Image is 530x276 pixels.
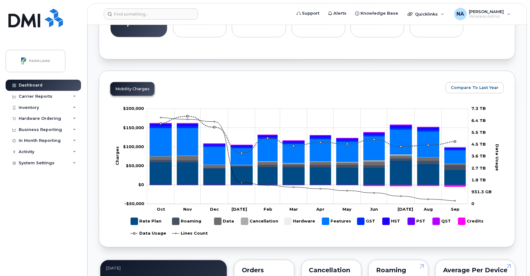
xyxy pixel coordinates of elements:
tspan: 1.8 TB [471,177,486,182]
tspan: [DATE] [232,207,247,212]
g: Features [322,215,351,227]
span: Support [302,10,319,16]
tspan: $200,000 [123,106,144,111]
tspan: Dec [210,207,219,212]
div: Cancellation [309,268,354,273]
tspan: 2.7 TB [471,166,486,171]
span: Knowledge Base [360,10,398,16]
tspan: [DATE] [398,207,413,212]
g: Data [214,215,235,227]
div: Roaming [376,268,421,273]
g: PST [408,215,426,227]
tspan: Oct [157,207,165,212]
div: Orders [242,268,286,273]
a: Alerts [324,7,351,20]
g: Chart [114,106,504,240]
g: Credits [150,185,466,187]
tspan: Sep [451,207,460,212]
g: $0 [123,125,144,130]
g: HST [150,124,466,149]
tspan: 3.6 TB [471,154,486,159]
input: Find something... [104,8,198,20]
tspan: $150,000 [123,125,144,130]
g: $0 [126,163,144,168]
tspan: Data Usage [495,144,500,171]
tspan: 6.4 TB [471,118,486,123]
span: Quicklinks [415,12,438,16]
g: Rate Plan [150,161,466,185]
tspan: 4.5 TB [471,142,486,147]
div: Nahid Anjum [450,8,515,20]
tspan: -$50,000 [124,201,144,206]
div: September 2025 [106,266,221,271]
g: $0 [123,106,144,111]
g: Legend [131,215,484,240]
g: QST [432,215,452,227]
tspan: Apr [316,207,324,212]
g: HST [382,215,401,227]
tspan: 7.3 TB [471,106,486,111]
span: Compare To Last Year [451,85,499,91]
g: Cancellation [241,215,278,227]
g: Rate Plan [131,215,161,227]
div: Average per Device [443,268,508,273]
tspan: 0 [471,201,474,206]
g: GST [357,215,376,227]
tspan: May [342,207,351,212]
tspan: Jun [370,207,378,212]
a: Support [292,7,324,20]
g: $0 [123,144,144,149]
tspan: Feb [264,207,272,212]
span: [PERSON_NAME] [469,9,504,14]
g: $0 [124,201,144,206]
g: QST [150,123,466,148]
tspan: 931.3 GB [471,189,492,194]
g: PST [150,124,466,148]
tspan: Nov [183,207,192,212]
span: NA [457,10,464,18]
button: Compare To Last Year [446,82,504,93]
g: Roaming [150,158,466,170]
span: Alerts [333,10,346,16]
tspan: Aug [423,207,433,212]
tspan: Mar [289,207,298,212]
a: Knowledge Base [351,7,403,20]
g: Roaming [172,215,202,227]
g: GST [150,126,466,151]
tspan: Charges [114,147,119,166]
tspan: $50,000 [126,163,144,168]
div: Quicklinks [403,8,449,20]
g: Features [150,128,466,165]
g: Data Usage [131,227,166,240]
tspan: $100,000 [123,144,144,149]
g: Credits [458,215,484,227]
tspan: $0 [138,182,144,187]
tspan: 5.5 TB [471,130,486,135]
g: Lines Count [172,227,208,240]
g: Hardware [284,215,316,227]
span: Wireless Admin [469,14,504,19]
